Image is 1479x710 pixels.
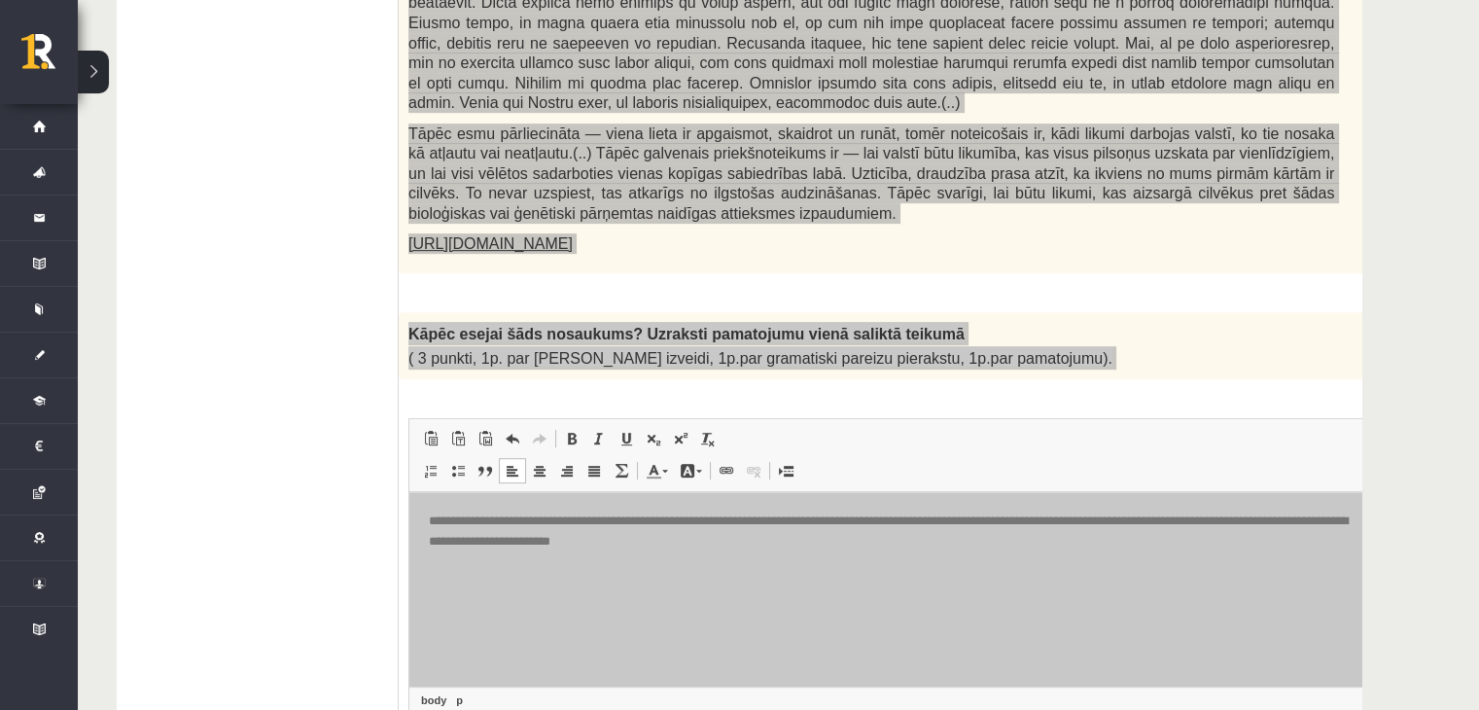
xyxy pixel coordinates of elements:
a: Элемент body [417,692,450,709]
a: Подстрочный индекс [640,426,667,451]
a: По правому краю [553,458,581,483]
a: Цитата [472,458,499,483]
span: ( 3 punkti, 1p. par [PERSON_NAME] izveidi, 1p.par gramatiski pareizu pierakstu, 1p.par pamatojumu). [408,350,1112,367]
a: Вставить разрыв страницы для печати [772,458,799,483]
a: Курсив (Ctrl+I) [585,426,613,451]
body: Визуальный текстовый редактор, wiswyg-editor-user-answer-47434099473560 [19,19,1002,40]
a: Вставить (Ctrl+V) [417,426,444,451]
a: Убрать форматирование [694,426,722,451]
a: Убрать ссылку [740,458,767,483]
a: Отменить (Ctrl+Z) [499,426,526,451]
a: Вставить из Word [472,426,499,451]
a: Надстрочный индекс [667,426,694,451]
a: Подчеркнутый (Ctrl+U) [613,426,640,451]
a: Цвет текста [640,458,674,483]
body: Визуальный текстовый редактор, wiswyg-editor-user-answer-47434012302740 [19,19,1002,40]
span: Tāpēc esmu pārliecināta — viena lieta ir apgaismot, skaidrot un runāt, tomēr noteicošais ir, kādi... [408,125,1334,222]
a: Математика [608,458,635,483]
a: Полужирный (Ctrl+B) [558,426,585,451]
a: Вставить только текст (Ctrl+Shift+V) [444,426,472,451]
span: Kāpēc esejai šāds nosaukums? Uzraksti pamatojumu vienā saliktā teikumā [408,326,965,342]
a: [URL][DOMAIN_NAME] [408,235,573,252]
a: По левому краю [499,458,526,483]
a: Цвет фона [674,458,708,483]
a: Вставить/Редактировать ссылку (Ctrl+K) [713,458,740,483]
a: По центру [526,458,553,483]
body: Визуальный текстовый редактор, wiswyg-editor-user-answer-47433979343920 [19,19,1002,40]
a: По ширине [581,458,608,483]
a: Повторить (Ctrl+Y) [526,426,553,451]
iframe: Визуальный текстовый редактор, wiswyg-editor-user-answer-47433956524040 [409,492,1430,687]
body: Визуальный текстовый редактор, wiswyg-editor-user-answer-47433861096960 [19,19,1002,40]
a: Rīgas 1. Tālmācības vidusskola [21,34,78,83]
a: Элемент p [452,692,467,709]
body: Визуальный текстовый редактор, wiswyg-editor-user-answer-47433940193420 [19,19,1002,40]
a: Вставить / удалить нумерованный список [417,458,444,483]
a: Вставить / удалить маркированный список [444,458,472,483]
